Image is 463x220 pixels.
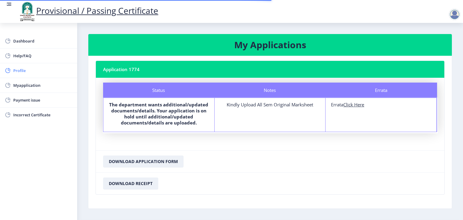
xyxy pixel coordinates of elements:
[18,5,158,16] a: Provisional / Passing Certificate
[109,102,208,126] b: The department wants additional/updated documents/details. Your application is on hold until addi...
[96,61,444,78] nb-card-header: Application 1774
[13,52,72,59] span: Help/FAQ
[103,83,214,98] div: Status
[343,102,364,108] u: Click Here
[13,67,72,74] span: Profile
[214,83,326,98] div: Notes
[326,83,437,98] div: Errata
[18,1,36,22] img: logo
[13,82,72,89] span: Myapplication
[13,37,72,45] span: Dashboard
[96,39,445,51] h3: My Applications
[13,96,72,104] span: Payment issue
[13,111,72,118] span: Incorrect Certificate
[103,178,158,190] button: Download Receipt
[331,102,431,108] div: Errata
[220,102,320,108] div: Kindly Upload All Sem Original Marksheet
[103,156,184,168] button: Download Application Form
